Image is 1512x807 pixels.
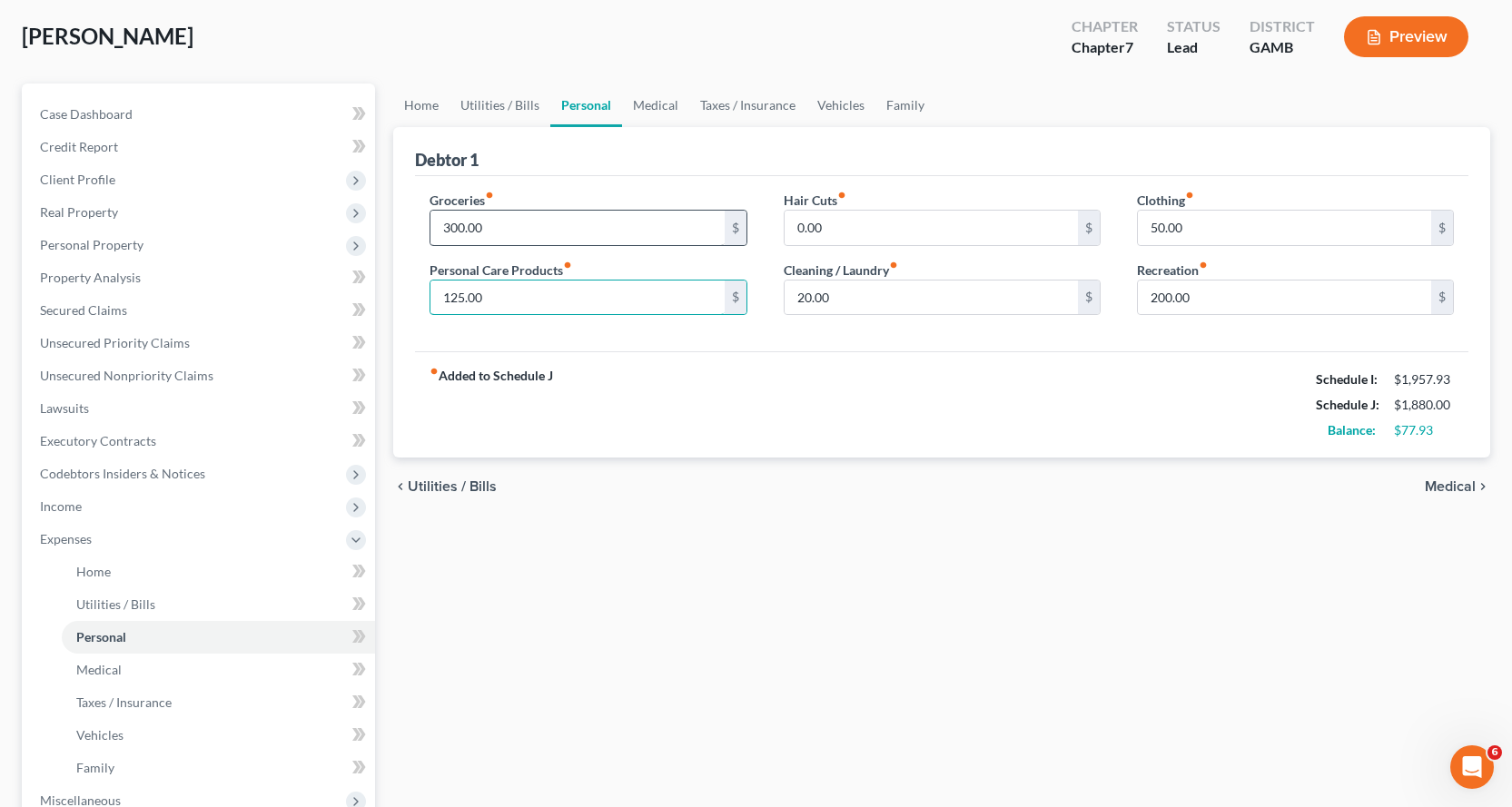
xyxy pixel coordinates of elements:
button: chevron_left Utilities / Bills [393,479,497,494]
strong: Balance: [1328,422,1376,438]
a: Taxes / Insurance [689,84,806,127]
div: Chapter [1072,16,1138,37]
a: Taxes / Insurance [62,686,375,719]
input: -- [1138,211,1431,245]
label: Clothing [1137,191,1194,210]
span: Executory Contracts [40,433,156,448]
label: Recreation [1137,261,1208,280]
div: Debtor 1 [415,149,479,171]
span: Medical [1425,479,1476,494]
a: Medical [622,84,689,127]
span: Secured Claims [40,302,127,318]
span: Client Profile [40,172,115,187]
div: $ [1431,211,1453,245]
a: Property Analysis [25,261,375,294]
i: fiber_manual_record [485,191,494,200]
input: -- [430,280,724,315]
a: Utilities / Bills [450,84,550,127]
span: Income [40,498,82,514]
span: Vehicles [76,727,124,743]
div: $77.93 [1394,421,1454,439]
i: fiber_manual_record [563,261,572,270]
span: Expenses [40,531,92,546]
span: Case Dashboard [40,106,133,122]
a: Unsecured Priority Claims [25,327,375,359]
span: Lawsuits [40,400,89,416]
span: Personal [76,629,126,645]
a: Unsecured Nonpriority Claims [25,359,375,392]
a: Vehicles [62,719,375,752]
div: $ [1078,280,1100,315]
div: $ [725,211,746,245]
i: chevron_right [1476,479,1490,494]
div: $ [725,280,746,315]
span: Unsecured Nonpriority Claims [40,368,213,383]
span: 6 [1487,745,1502,760]
i: fiber_manual_record [430,367,439,376]
a: Case Dashboard [25,98,375,131]
input: -- [1138,280,1431,315]
span: Personal Property [40,237,143,252]
span: Taxes / Insurance [76,694,172,710]
span: Unsecured Priority Claims [40,335,190,350]
span: Real Property [40,204,118,220]
i: fiber_manual_record [1185,191,1194,200]
i: chevron_left [393,479,408,494]
span: Utilities / Bills [76,596,155,612]
span: Family [76,760,114,775]
label: Cleaning / Laundry [784,261,898,280]
iframe: Intercom live chat [1450,745,1494,789]
div: $ [1431,280,1453,315]
a: Credit Report [25,131,375,163]
i: fiber_manual_record [837,191,846,200]
input: -- [785,211,1078,245]
a: Personal [550,84,622,127]
strong: Added to Schedule J [430,367,553,443]
div: $ [1078,211,1100,245]
a: Home [62,556,375,588]
div: $1,880.00 [1394,396,1454,414]
label: Personal Care Products [430,261,572,280]
div: Lead [1167,37,1220,58]
label: Groceries [430,191,494,210]
button: Preview [1344,16,1468,57]
label: Hair Cuts [784,191,846,210]
span: Medical [76,662,122,677]
a: Home [393,84,450,127]
i: fiber_manual_record [1199,261,1208,270]
span: Home [76,564,111,579]
div: District [1250,16,1315,37]
a: Lawsuits [25,392,375,425]
span: Property Analysis [40,270,141,285]
a: Family [875,84,935,127]
a: Vehicles [806,84,875,127]
span: 7 [1125,38,1133,55]
strong: Schedule I: [1316,371,1378,387]
strong: Schedule J: [1316,397,1379,412]
span: Utilities / Bills [408,479,497,494]
a: Family [62,752,375,784]
div: Chapter [1072,37,1138,58]
input: -- [785,280,1078,315]
a: Utilities / Bills [62,588,375,621]
a: Personal [62,621,375,654]
span: Credit Report [40,139,118,154]
span: Codebtors Insiders & Notices [40,466,205,481]
i: fiber_manual_record [889,261,898,270]
input: -- [430,211,724,245]
div: $1,957.93 [1394,370,1454,389]
div: Status [1167,16,1220,37]
div: GAMB [1250,37,1315,58]
span: [PERSON_NAME] [22,23,193,49]
a: Secured Claims [25,294,375,327]
button: Medical chevron_right [1425,479,1490,494]
a: Medical [62,654,375,686]
a: Executory Contracts [25,425,375,458]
